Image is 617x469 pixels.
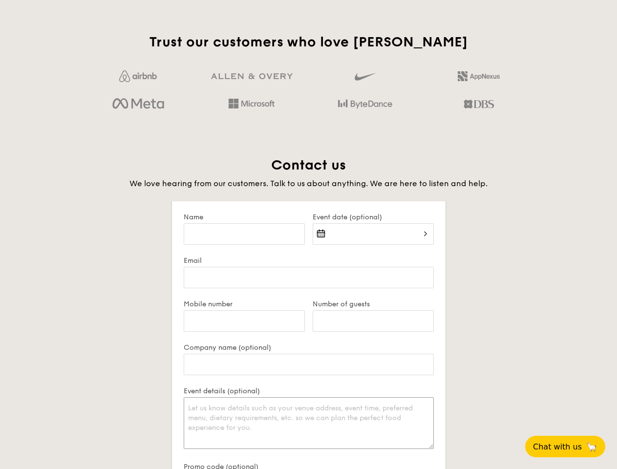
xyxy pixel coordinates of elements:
[525,436,605,457] button: Chat with us🦙
[112,96,164,112] img: meta.d311700b.png
[355,68,375,85] img: gdlseuq06himwAAAABJRU5ErkJggg==
[458,71,500,81] img: 2L6uqdT+6BmeAFDfWP11wfMG223fXktMZIL+i+lTG25h0NjUBKOYhdW2Kn6T+C0Q7bASH2i+1JIsIulPLIv5Ss6l0e291fRVW...
[85,33,532,51] h2: Trust our customers who love [PERSON_NAME]
[586,441,597,452] span: 🦙
[184,387,434,395] label: Event details (optional)
[184,397,434,449] textarea: Let us know details such as your venue address, event time, preferred menu, dietary requirements,...
[313,300,434,308] label: Number of guests
[129,179,488,188] span: We love hearing from our customers. Talk to us about anything. We are here to listen and help.
[184,343,434,352] label: Company name (optional)
[119,70,157,82] img: Jf4Dw0UUCKFd4aYAAAAASUVORK5CYII=
[271,157,346,173] span: Contact us
[533,442,582,451] span: Chat with us
[184,213,305,221] label: Name
[184,300,305,308] label: Mobile number
[313,213,434,221] label: Event date (optional)
[184,256,434,265] label: Email
[464,96,493,112] img: dbs.a5bdd427.png
[338,96,392,112] img: bytedance.dc5c0c88.png
[211,73,293,80] img: GRg3jHAAAAABJRU5ErkJggg==
[229,99,275,108] img: Hd4TfVa7bNwuIo1gAAAAASUVORK5CYII=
